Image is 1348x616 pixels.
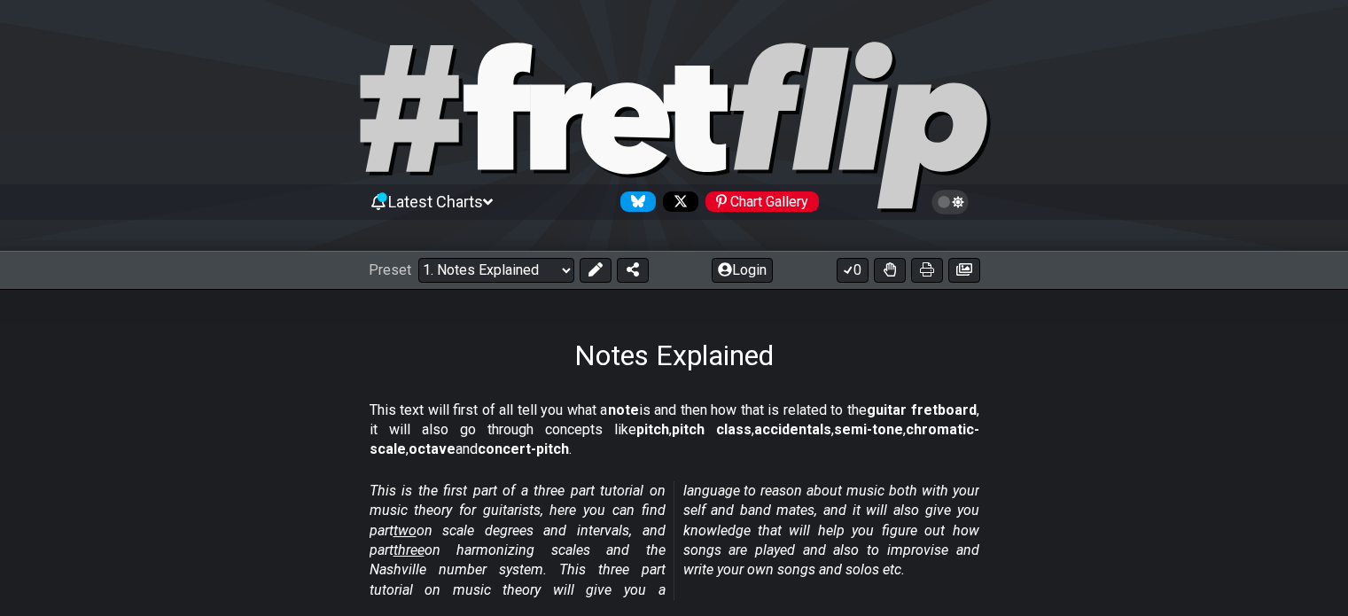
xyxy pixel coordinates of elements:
strong: octave [409,441,456,457]
button: Share Preset [617,258,649,283]
strong: guitar fretboard [867,402,977,418]
span: two [393,522,417,539]
strong: pitch [636,421,669,438]
button: Toggle Dexterity for all fretkits [874,258,906,283]
strong: pitch class [672,421,752,438]
strong: semi-tone [834,421,903,438]
a: Follow #fretflip at X [656,191,698,212]
span: Preset [369,261,411,278]
div: Chart Gallery [705,191,819,212]
button: Create image [948,258,980,283]
span: three [393,542,425,558]
p: This text will first of all tell you what a is and then how that is related to the , it will also... [370,401,979,460]
button: Login [712,258,773,283]
select: Preset [418,258,574,283]
em: This is the first part of a three part tutorial on music theory for guitarists, here you can find... [370,482,979,598]
button: Edit Preset [580,258,612,283]
strong: accidentals [754,421,831,438]
strong: note [608,402,639,418]
span: Latest Charts [388,192,483,211]
button: Print [911,258,943,283]
button: 0 [837,258,869,283]
span: Toggle light / dark theme [940,194,961,210]
strong: concert-pitch [478,441,569,457]
a: #fretflip at Pinterest [698,191,819,212]
h1: Notes Explained [574,339,774,372]
a: Follow #fretflip at Bluesky [613,191,656,212]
